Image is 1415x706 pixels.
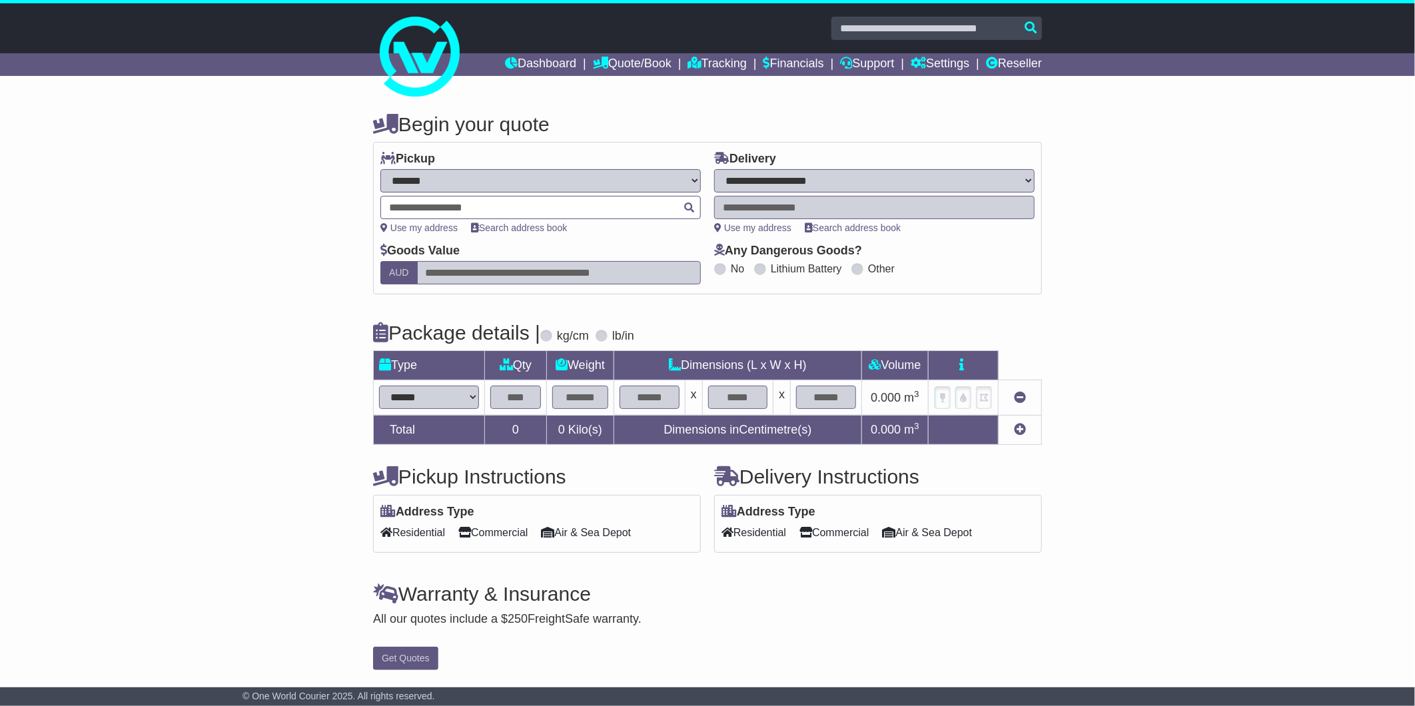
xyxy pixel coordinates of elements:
[883,522,973,543] span: Air & Sea Depot
[380,222,458,233] a: Use my address
[557,329,589,344] label: kg/cm
[771,262,842,275] label: Lithium Battery
[614,415,861,444] td: Dimensions in Centimetre(s)
[373,583,1042,605] h4: Warranty & Insurance
[373,113,1042,135] h4: Begin your quote
[763,53,824,76] a: Financials
[547,351,614,380] td: Weight
[714,222,791,233] a: Use my address
[904,423,919,436] span: m
[373,322,540,344] h4: Package details |
[485,415,547,444] td: 0
[1014,391,1026,404] a: Remove this item
[508,612,528,625] span: 250
[542,522,632,543] span: Air & Sea Depot
[505,53,576,76] a: Dashboard
[373,647,438,670] button: Get Quotes
[868,262,895,275] label: Other
[380,244,460,258] label: Goods Value
[731,262,744,275] label: No
[714,466,1042,488] h4: Delivery Instructions
[685,380,702,415] td: x
[593,53,672,76] a: Quote/Book
[380,261,418,284] label: AUD
[914,389,919,399] sup: 3
[1014,423,1026,436] a: Add new item
[612,329,634,344] label: lb/in
[380,522,445,543] span: Residential
[688,53,747,76] a: Tracking
[374,351,485,380] td: Type
[721,522,786,543] span: Residential
[714,152,776,167] label: Delivery
[374,415,485,444] td: Total
[861,351,928,380] td: Volume
[547,415,614,444] td: Kilo(s)
[714,244,862,258] label: Any Dangerous Goods?
[380,505,474,520] label: Address Type
[558,423,565,436] span: 0
[614,351,861,380] td: Dimensions (L x W x H)
[914,421,919,431] sup: 3
[773,380,791,415] td: x
[871,423,901,436] span: 0.000
[799,522,869,543] span: Commercial
[471,222,567,233] a: Search address book
[721,505,815,520] label: Address Type
[485,351,547,380] td: Qty
[242,691,435,701] span: © One World Courier 2025. All rights reserved.
[911,53,969,76] a: Settings
[380,152,435,167] label: Pickup
[373,466,701,488] h4: Pickup Instructions
[904,391,919,404] span: m
[840,53,894,76] a: Support
[805,222,901,233] a: Search address book
[986,53,1042,76] a: Reseller
[380,196,701,219] typeahead: Please provide city
[458,522,528,543] span: Commercial
[373,612,1042,627] div: All our quotes include a $ FreightSafe warranty.
[871,391,901,404] span: 0.000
